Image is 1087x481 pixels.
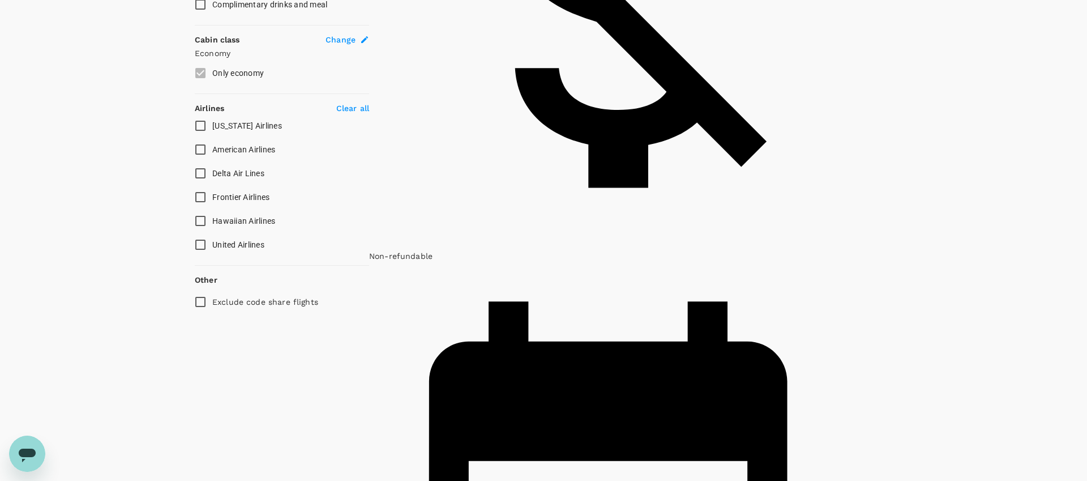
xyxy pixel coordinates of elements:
[195,274,217,286] p: Other
[212,69,264,78] span: Only economy
[195,104,224,113] strong: Airlines
[326,34,356,45] span: Change
[212,193,269,202] span: Frontier Airlines
[336,103,369,114] p: Clear all
[212,296,318,308] p: Exclude code share flights
[9,436,45,472] iframe: Button to launch messaging window
[195,48,369,59] p: Economy
[212,240,264,249] span: United Airlines
[212,121,282,130] span: [US_STATE] Airlines
[212,145,275,154] span: American Airlines
[195,35,240,44] strong: Cabin class
[369,252,433,261] span: Non-refundable
[212,169,264,178] span: Delta Air Lines
[212,216,275,225] span: Hawaiian Airlines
